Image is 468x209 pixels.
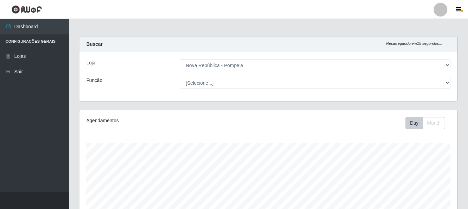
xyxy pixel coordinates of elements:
[423,117,445,129] button: Month
[86,41,102,47] strong: Buscar
[86,77,102,84] label: Função
[405,117,423,129] button: Day
[11,5,42,14] img: CoreUI Logo
[405,117,445,129] div: First group
[405,117,450,129] div: Toolbar with button groups
[86,117,232,124] div: Agendamentos
[86,59,95,66] label: Loja
[386,41,442,45] i: Recarregando em 15 segundos...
